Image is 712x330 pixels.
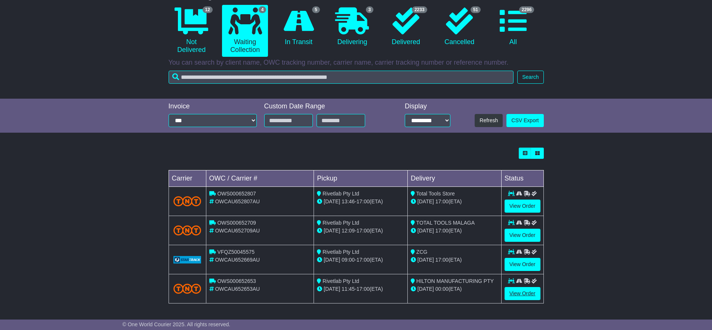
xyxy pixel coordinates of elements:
td: Carrier [169,170,206,187]
span: © One World Courier 2025. All rights reserved. [123,321,231,327]
span: VFQZ50045575 [217,249,255,255]
span: 17:00 [357,257,370,263]
span: OWCAU652709AU [215,228,260,234]
span: 17:00 [435,228,449,234]
div: Invoice [169,102,257,111]
span: Total Tools Store [416,191,455,197]
span: 3 [366,6,374,13]
span: Rivetlab Pty Ltd [323,278,359,284]
a: CSV Export [506,114,543,127]
span: [DATE] [324,198,340,204]
span: 11:45 [342,286,355,292]
span: 4 [259,6,266,13]
a: View Order [505,229,540,242]
button: Refresh [475,114,503,127]
span: [DATE] [417,286,434,292]
button: Search [517,71,543,84]
div: - (ETA) [317,285,404,293]
td: Status [501,170,543,187]
td: OWC / Carrier # [206,170,314,187]
span: 17:00 [357,228,370,234]
a: View Order [505,200,540,213]
span: 00:00 [435,286,449,292]
span: OWCAU652669AU [215,257,260,263]
a: 51 Cancelled [437,5,483,49]
div: (ETA) [411,227,498,235]
span: [DATE] [417,257,434,263]
span: OWS000652807 [217,191,256,197]
img: TNT_Domestic.png [173,284,201,294]
span: ZCG [416,249,428,255]
span: HILTON MANUFACTURING PTY [416,278,494,284]
span: Rivetlab Pty Ltd [323,220,359,226]
a: 12 Not Delivered [169,5,215,57]
span: 12 [203,6,213,13]
div: (ETA) [411,198,498,206]
div: - (ETA) [317,256,404,264]
span: 13:46 [342,198,355,204]
div: Display [405,102,450,111]
span: 2233 [412,6,427,13]
span: OWS000652709 [217,220,256,226]
img: TNT_Domestic.png [173,196,201,206]
span: [DATE] [324,228,340,234]
a: 3 Delivering [329,5,375,49]
a: 2296 All [490,5,536,49]
a: 4 Waiting Collection [222,5,268,57]
span: 12:09 [342,228,355,234]
span: 17:00 [435,257,449,263]
span: [DATE] [417,198,434,204]
div: (ETA) [411,285,498,293]
img: GetCarrierServiceLogo [173,256,201,263]
a: View Order [505,258,540,271]
div: Custom Date Range [264,102,384,111]
span: OWCAU652807AU [215,198,260,204]
span: 5 [312,6,320,13]
div: - (ETA) [317,227,404,235]
div: (ETA) [411,256,498,264]
span: 2296 [519,6,534,13]
a: View Order [505,287,540,300]
p: You can search by client name, OWC tracking number, carrier name, carrier tracking number or refe... [169,59,544,67]
span: 17:00 [357,286,370,292]
div: - (ETA) [317,198,404,206]
img: TNT_Domestic.png [173,225,201,235]
span: TOTAL TOOLS MALAGA [416,220,475,226]
span: [DATE] [324,286,340,292]
span: 09:00 [342,257,355,263]
span: 17:00 [357,198,370,204]
a: 2233 Delivered [383,5,429,49]
span: [DATE] [324,257,340,263]
span: 17:00 [435,198,449,204]
span: OWS000652653 [217,278,256,284]
span: 51 [471,6,481,13]
span: OWCAU652653AU [215,286,260,292]
td: Pickup [314,170,408,187]
td: Delivery [407,170,501,187]
a: 5 In Transit [275,5,321,49]
span: Rivetlab Pty Ltd [323,191,359,197]
span: Rivetlab Pty Ltd [323,249,359,255]
span: [DATE] [417,228,434,234]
